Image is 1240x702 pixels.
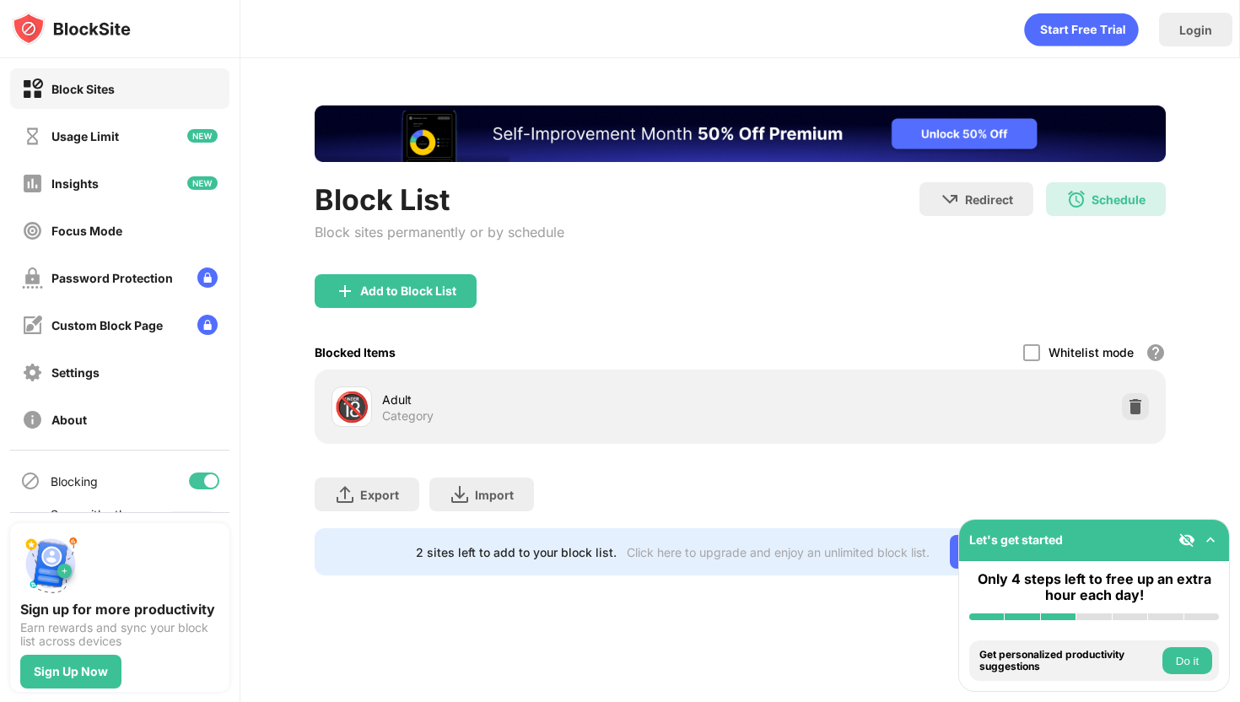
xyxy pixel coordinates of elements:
[51,271,173,285] div: Password Protection
[360,284,456,298] div: Add to Block List
[1092,192,1146,207] div: Schedule
[197,315,218,335] img: lock-menu.svg
[20,533,81,594] img: push-signup.svg
[22,409,43,430] img: about-off.svg
[51,365,100,380] div: Settings
[51,413,87,427] div: About
[965,192,1013,207] div: Redirect
[315,224,564,240] div: Block sites permanently or by schedule
[51,507,137,536] div: Sync with other devices
[51,318,163,332] div: Custom Block Page
[51,474,98,489] div: Blocking
[1202,532,1219,548] img: omni-setup-toggle.svg
[969,571,1219,603] div: Only 4 steps left to free up an extra hour each day!
[34,665,108,678] div: Sign Up Now
[22,362,43,383] img: settings-off.svg
[197,267,218,288] img: lock-menu.svg
[20,511,40,532] img: sync-icon.svg
[1162,647,1212,674] button: Do it
[475,488,514,502] div: Import
[1178,532,1195,548] img: eye-not-visible.svg
[979,649,1158,673] div: Get personalized productivity suggestions
[360,488,399,502] div: Export
[416,545,617,559] div: 2 sites left to add to your block list.
[950,535,1065,569] div: Go Unlimited
[12,12,131,46] img: logo-blocksite.svg
[20,621,219,648] div: Earn rewards and sync your block list across devices
[20,601,219,618] div: Sign up for more productivity
[1024,13,1139,46] div: animation
[22,126,43,147] img: time-usage-off.svg
[20,471,40,491] img: blocking-icon.svg
[22,78,43,100] img: block-on.svg
[51,82,115,96] div: Block Sites
[51,129,119,143] div: Usage Limit
[22,315,43,336] img: customize-block-page-off.svg
[969,532,1063,547] div: Let's get started
[51,224,122,238] div: Focus Mode
[187,129,218,143] img: new-icon.svg
[22,173,43,194] img: insights-off.svg
[382,391,740,408] div: Adult
[1049,345,1134,359] div: Whitelist mode
[22,220,43,241] img: focus-off.svg
[187,176,218,190] img: new-icon.svg
[315,105,1166,162] iframe: Banner
[22,267,43,289] img: password-protection-off.svg
[382,408,434,424] div: Category
[627,545,930,559] div: Click here to upgrade and enjoy an unlimited block list.
[1179,23,1212,37] div: Login
[315,345,396,359] div: Blocked Items
[51,176,99,191] div: Insights
[334,390,369,424] div: 🔞
[315,182,564,217] div: Block List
